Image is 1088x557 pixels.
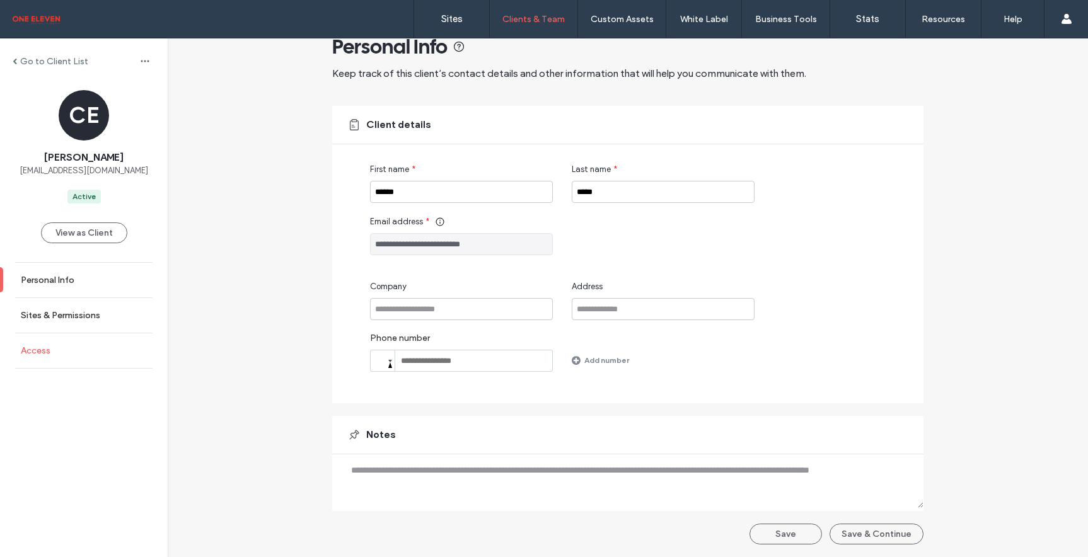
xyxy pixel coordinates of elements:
[1004,14,1022,25] label: Help
[856,13,879,25] label: Stats
[584,349,629,371] label: Add number
[572,163,611,176] span: Last name
[21,275,74,285] label: Personal Info
[749,524,822,544] button: Save
[59,90,109,141] div: CE
[370,181,553,203] input: First name
[370,233,553,255] input: Email address
[366,118,431,132] span: Client details
[370,333,553,350] label: Phone number
[572,298,755,320] input: Address
[21,345,50,356] label: Access
[370,280,407,293] span: Company
[332,34,448,59] span: Personal Info
[502,14,565,25] label: Clients & Team
[755,14,817,25] label: Business Tools
[591,14,654,25] label: Custom Assets
[332,67,806,79] span: Keep track of this client’s contact details and other information that will help you communicate ...
[41,222,127,243] button: View as Client
[370,215,423,228] span: Email address
[29,9,55,20] span: Help
[44,151,124,164] span: [PERSON_NAME]
[20,164,148,177] span: [EMAIL_ADDRESS][DOMAIN_NAME]
[72,191,96,202] div: Active
[20,56,88,67] label: Go to Client List
[680,14,728,25] label: White Label
[21,310,100,321] label: Sites & Permissions
[572,280,603,293] span: Address
[366,428,396,442] span: Notes
[370,298,553,320] input: Company
[830,524,923,544] button: Save & Continue
[922,14,965,25] label: Resources
[370,163,409,176] span: First name
[572,181,755,203] input: Last name
[441,13,463,25] label: Sites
